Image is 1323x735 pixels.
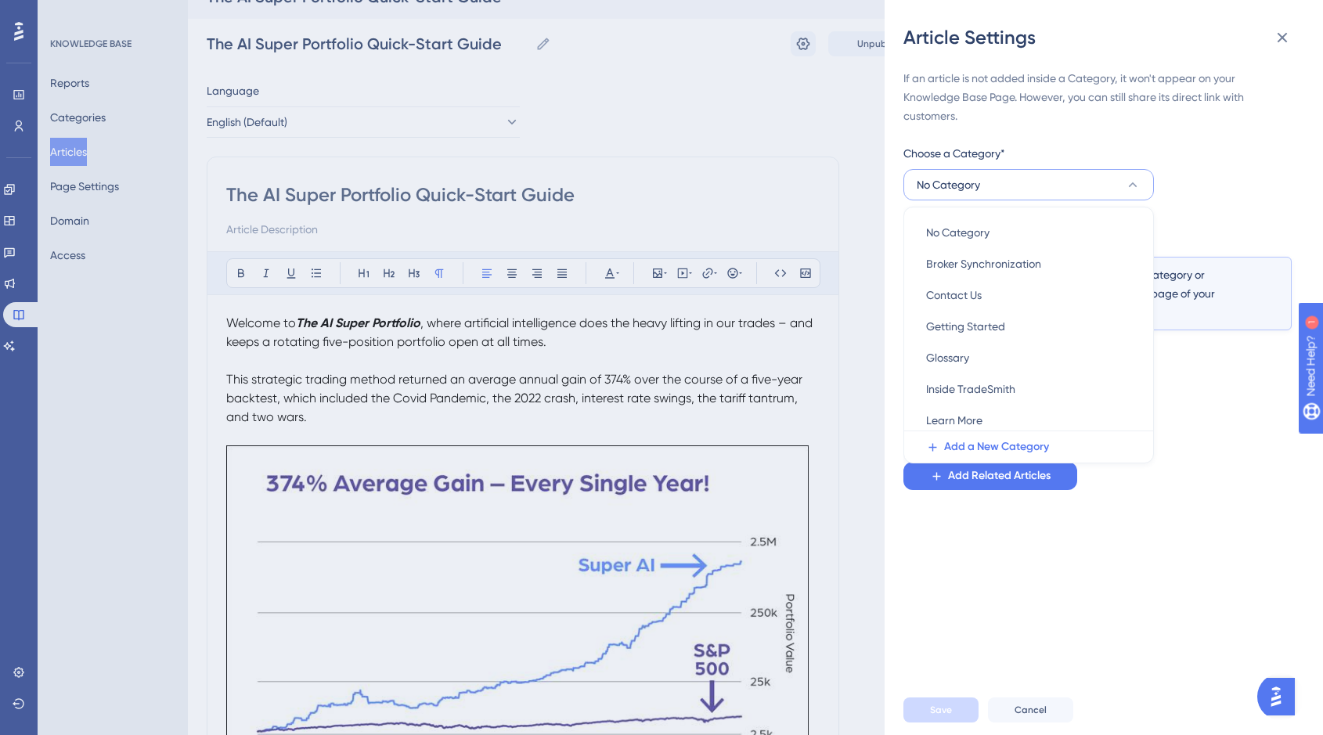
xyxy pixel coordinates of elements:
span: Choose a Category* [903,144,1005,163]
button: No Category [914,217,1144,248]
div: If an article is not added inside a Category, it won't appear on your Knowledge Base Page. Howeve... [903,69,1292,125]
button: Broker Synchronization [914,248,1144,279]
button: Contact Us [914,279,1144,311]
button: No Category [903,169,1154,200]
span: Cancel [1015,704,1047,716]
span: Glossary [926,348,969,367]
button: Getting Started [914,311,1144,342]
button: Inside TradeSmith [914,373,1144,405]
span: No Category [926,223,990,242]
span: Learn More [926,411,982,430]
span: Add a New Category [944,438,1049,456]
span: Need Help? [37,4,98,23]
iframe: UserGuiding AI Assistant Launcher [1257,673,1304,720]
button: Add Related Articles [903,462,1077,490]
button: Glossary [914,342,1144,373]
div: 1 [109,8,114,20]
button: Save [903,697,979,722]
div: Article Settings [903,25,1304,50]
span: Broker Synchronization [926,254,1041,273]
button: Learn More [914,405,1144,436]
button: Add a New Category [914,431,1153,463]
button: Cancel [988,697,1073,722]
span: Contact Us [926,286,982,304]
span: Getting Started [926,317,1005,336]
span: No Category [917,175,980,194]
span: Add Related Articles [948,467,1051,485]
span: Save [930,704,952,716]
span: Inside TradeSmith [926,380,1015,398]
